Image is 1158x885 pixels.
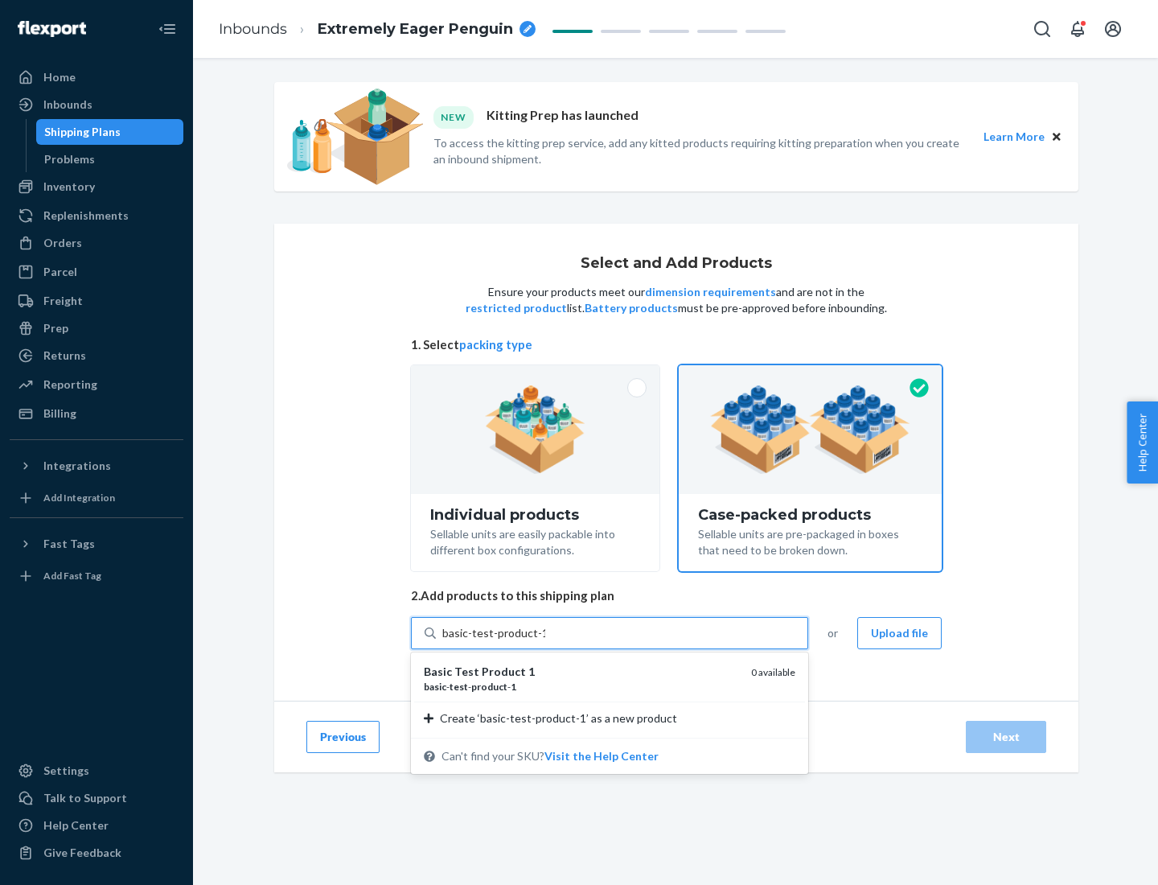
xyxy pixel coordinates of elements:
[18,21,86,37] img: Flexport logo
[585,300,678,316] button: Battery products
[10,64,183,90] a: Home
[219,20,287,38] a: Inbounds
[10,531,183,557] button: Fast Tags
[827,625,838,641] span: or
[424,680,738,694] div: - - -
[43,817,109,834] div: Help Center
[10,343,183,368] a: Returns
[43,69,76,85] div: Home
[10,401,183,426] a: Billing
[10,92,183,117] a: Inbounds
[43,491,115,504] div: Add Integration
[430,523,640,558] div: Sellable units are easily packable into different box configurations.
[442,625,545,641] input: Basic Test Product 1basic-test-product-10 availableCreate ‘basic-test-product-1’ as a new product...
[544,748,659,764] button: Basic Test Product 1basic-test-product-10 availableCreate ‘basic-test-product-1’ as a new product...
[151,13,183,45] button: Close Navigation
[698,523,922,558] div: Sellable units are pre-packaged in boxes that need to be broken down.
[966,721,1046,753] button: Next
[581,256,772,272] h1: Select and Add Products
[10,758,183,784] a: Settings
[528,665,535,678] em: 1
[10,453,183,479] button: Integrations
[10,485,183,511] a: Add Integration
[10,372,183,397] a: Reporting
[10,813,183,838] a: Help Center
[433,106,474,128] div: NEW
[43,569,101,582] div: Add Fast Tag
[10,259,183,285] a: Parcel
[751,666,795,678] span: 0 available
[710,385,910,474] img: case-pack.59cecea509d18c883b923b81aeac6d0b.png
[10,315,183,341] a: Prep
[206,6,548,53] ol: breadcrumbs
[433,135,969,167] p: To access the kitting prep service, add any kitted products requiring kitting preparation when yo...
[318,19,513,40] span: Extremely Eager Penguin
[482,665,526,678] em: Product
[43,458,111,474] div: Integrations
[43,405,76,422] div: Billing
[306,721,380,753] button: Previous
[1061,13,1094,45] button: Open notifications
[411,587,942,604] span: 2. Add products to this shipping plan
[43,845,121,861] div: Give Feedback
[459,336,532,353] button: packing type
[10,563,183,589] a: Add Fast Tag
[424,665,452,678] em: Basic
[1097,13,1129,45] button: Open account menu
[43,179,95,195] div: Inventory
[44,124,121,140] div: Shipping Plans
[36,119,184,145] a: Shipping Plans
[43,348,86,364] div: Returns
[43,320,68,336] div: Prep
[43,293,83,309] div: Freight
[44,151,95,167] div: Problems
[857,617,942,649] button: Upload file
[10,174,183,200] a: Inventory
[441,748,659,764] span: Can't find your SKU?
[43,235,82,251] div: Orders
[10,230,183,256] a: Orders
[454,665,479,678] em: Test
[10,840,183,866] button: Give Feedback
[43,97,92,113] div: Inbounds
[10,785,183,811] a: Talk to Support
[43,208,129,224] div: Replenishments
[1026,13,1058,45] button: Open Search Box
[487,106,639,128] p: Kitting Prep has launched
[43,264,77,280] div: Parcel
[485,385,585,474] img: individual-pack.facf35554cb0f1810c75b2bd6df2d64e.png
[411,336,942,353] span: 1. Select
[983,128,1045,146] button: Learn More
[440,710,677,727] span: Create ‘basic-test-product-1’ as a new product
[43,763,89,779] div: Settings
[464,284,889,316] p: Ensure your products meet our and are not in the list. must be pre-approved before inbounding.
[10,288,183,314] a: Freight
[979,729,1033,745] div: Next
[1127,401,1158,484] button: Help Center
[511,681,516,693] em: 1
[471,681,507,693] em: product
[430,507,640,523] div: Individual products
[698,507,922,523] div: Case-packed products
[43,536,95,552] div: Fast Tags
[645,284,776,300] button: dimension requirements
[36,146,184,172] a: Problems
[1048,128,1066,146] button: Close
[43,790,127,806] div: Talk to Support
[424,681,446,693] em: basic
[466,300,567,316] button: restricted product
[43,377,97,393] div: Reporting
[10,203,183,228] a: Replenishments
[450,681,468,693] em: test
